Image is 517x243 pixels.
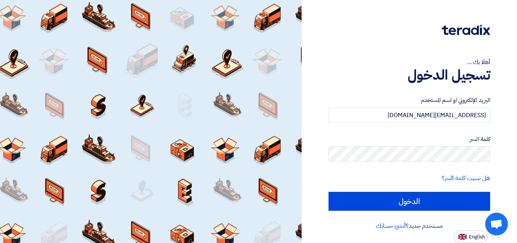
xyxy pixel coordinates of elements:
[469,234,485,240] span: English
[329,96,490,105] label: البريد الإلكتروني او اسم المستخدم
[329,135,490,144] label: كلمة السر
[442,25,490,35] img: Teradix logo
[442,174,490,183] a: هل نسيت كلمة السر؟
[329,192,490,211] input: الدخول
[329,58,490,67] div: أهلا بك ...
[485,213,508,235] div: Open chat
[454,230,487,243] button: English
[329,221,490,230] div: مستخدم جديد؟
[458,234,467,240] img: en-US.png
[329,108,490,123] input: أدخل بريد العمل الإلكتروني او اسم المستخدم الخاص بك ...
[376,221,406,230] a: أنشئ حسابك
[329,67,490,83] h1: تسجيل الدخول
